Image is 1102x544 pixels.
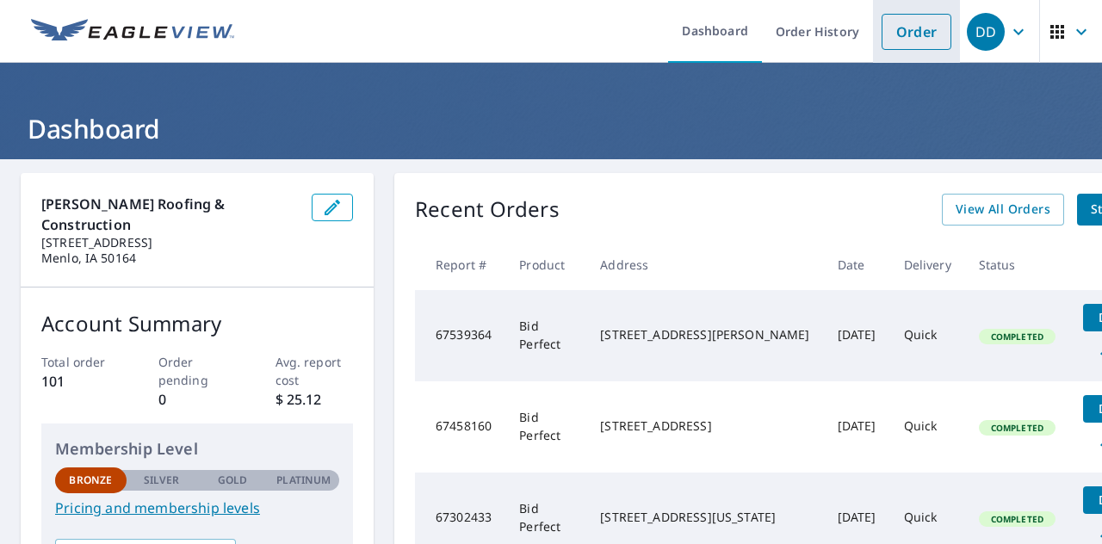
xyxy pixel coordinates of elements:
[600,417,809,435] div: [STREET_ADDRESS]
[69,473,112,488] p: Bronze
[55,498,339,518] a: Pricing and membership levels
[956,199,1050,220] span: View All Orders
[981,422,1054,434] span: Completed
[586,239,823,290] th: Address
[981,513,1054,525] span: Completed
[21,111,1081,146] h1: Dashboard
[415,290,505,381] td: 67539364
[275,389,354,410] p: $ 25.12
[158,353,237,389] p: Order pending
[158,389,237,410] p: 0
[824,290,890,381] td: [DATE]
[965,239,1069,290] th: Status
[981,331,1054,343] span: Completed
[505,381,586,473] td: Bid Perfect
[967,13,1005,51] div: DD
[144,473,180,488] p: Silver
[505,290,586,381] td: Bid Perfect
[890,239,965,290] th: Delivery
[218,473,247,488] p: Gold
[31,19,234,45] img: EV Logo
[600,509,809,526] div: [STREET_ADDRESS][US_STATE]
[882,14,951,50] a: Order
[41,250,298,266] p: Menlo, IA 50164
[824,239,890,290] th: Date
[55,437,339,461] p: Membership Level
[41,308,353,339] p: Account Summary
[824,381,890,473] td: [DATE]
[890,381,965,473] td: Quick
[276,473,331,488] p: Platinum
[41,194,298,235] p: [PERSON_NAME] Roofing & Construction
[275,353,354,389] p: Avg. report cost
[415,194,560,226] p: Recent Orders
[41,235,298,250] p: [STREET_ADDRESS]
[505,239,586,290] th: Product
[415,381,505,473] td: 67458160
[41,371,120,392] p: 101
[600,326,809,343] div: [STREET_ADDRESS][PERSON_NAME]
[41,353,120,371] p: Total order
[890,290,965,381] td: Quick
[942,194,1064,226] a: View All Orders
[415,239,505,290] th: Report #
